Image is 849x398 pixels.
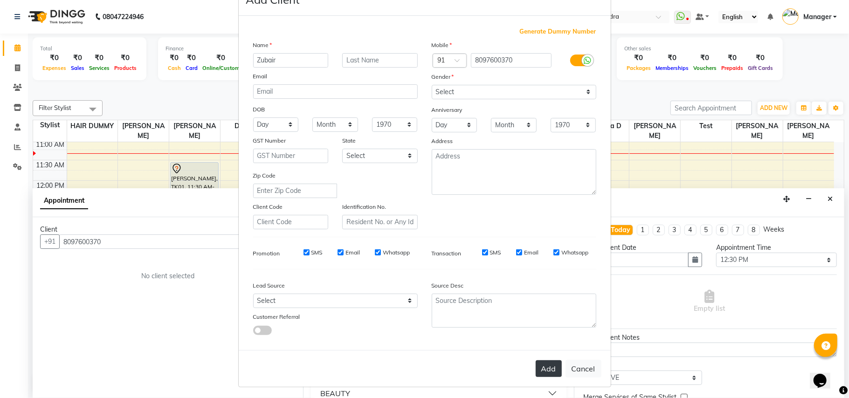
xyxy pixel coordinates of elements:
span: Generate Dummy Number [520,27,596,36]
label: Client Code [253,203,283,211]
label: Transaction [432,249,462,258]
label: Gender [432,73,454,81]
label: DOB [253,105,265,114]
label: Customer Referral [253,313,300,321]
label: Address [432,137,453,145]
label: Zip Code [253,172,276,180]
label: Promotion [253,249,280,258]
label: Mobile [432,41,452,49]
input: GST Number [253,149,329,163]
label: Source Desc [432,281,464,290]
input: Resident No. or Any Id [342,215,418,229]
label: Anniversary [432,106,462,114]
label: SMS [311,248,323,257]
input: Client Code [253,215,329,229]
label: Identification No. [342,203,386,211]
input: Mobile [471,53,552,68]
input: Last Name [342,53,418,68]
label: Email [524,248,538,257]
label: Whatsapp [383,248,410,257]
label: Lead Source [253,281,285,290]
button: Add [536,360,562,377]
input: Enter Zip Code [253,184,337,198]
label: SMS [490,248,501,257]
label: GST Number [253,137,286,145]
button: Cancel [566,360,601,377]
input: First Name [253,53,329,68]
input: Email [253,84,418,99]
label: State [342,137,356,145]
label: Email [345,248,360,257]
label: Email [253,72,268,81]
label: Name [253,41,272,49]
label: Whatsapp [561,248,588,257]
